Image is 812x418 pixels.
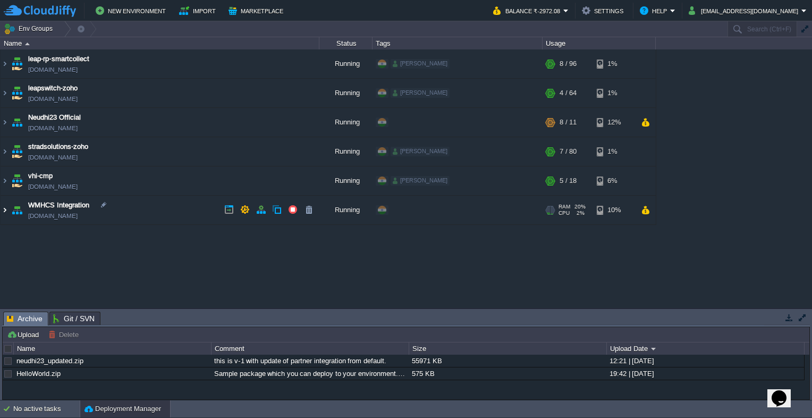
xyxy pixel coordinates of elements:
div: Running [319,137,373,166]
iframe: chat widget [767,375,801,407]
a: [DOMAIN_NAME] [28,152,78,163]
div: 4 / 64 [560,79,577,107]
span: Archive [7,312,43,325]
img: AMDAwAAAACH5BAEAAAAALAAAAAABAAEAAAICRAEAOw== [1,79,9,107]
button: [EMAIL_ADDRESS][DOMAIN_NAME] [689,4,801,17]
div: 10% [597,196,631,224]
img: AMDAwAAAACH5BAEAAAAALAAAAAABAAEAAAICRAEAOw== [1,196,9,224]
div: 12% [597,108,631,137]
span: RAM [559,204,570,210]
div: Name [14,342,211,355]
button: Marketplace [229,4,286,17]
a: leapswitch-zoho [28,83,78,94]
div: 12:21 | [DATE] [607,355,803,367]
a: WMHCS Integration [28,200,89,211]
a: [DOMAIN_NAME] [28,181,78,192]
div: Comment [212,342,409,355]
img: AMDAwAAAACH5BAEAAAAALAAAAAABAAEAAAICRAEAOw== [1,137,9,166]
span: CPU [559,210,570,216]
a: [DOMAIN_NAME] [28,94,78,104]
div: Status [320,37,372,49]
img: AMDAwAAAACH5BAEAAAAALAAAAAABAAEAAAICRAEAOw== [10,166,24,195]
div: [PERSON_NAME] [391,59,450,69]
a: stradsolutions-zoho [28,141,88,152]
div: Running [319,166,373,195]
a: neudhi23_updated.zip [16,357,83,365]
div: this is v-1 with update of partner integration from default. [212,355,408,367]
div: 8 / 96 [560,49,577,78]
div: 1% [597,137,631,166]
a: [DOMAIN_NAME] [28,211,78,221]
div: No active tasks [13,400,80,417]
img: AMDAwAAAACH5BAEAAAAALAAAAAABAAEAAAICRAEAOw== [1,108,9,137]
button: New Environment [96,4,169,17]
img: AMDAwAAAACH5BAEAAAAALAAAAAABAAEAAAICRAEAOw== [10,108,24,137]
img: AMDAwAAAACH5BAEAAAAALAAAAAABAAEAAAICRAEAOw== [10,196,24,224]
div: 19:42 | [DATE] [607,367,803,380]
div: Tags [373,37,542,49]
span: 20% [574,204,586,210]
div: Size [410,342,606,355]
a: leap-rp-smartcollect [28,54,89,64]
div: Name [1,37,319,49]
div: 575 KB [409,367,606,380]
div: 7 / 80 [560,137,577,166]
div: [PERSON_NAME] [391,147,450,156]
a: vhi-cmp [28,171,53,181]
a: [DOMAIN_NAME] [28,123,78,133]
button: Balance ₹-2972.08 [493,4,563,17]
button: Delete [48,330,82,339]
img: CloudJiffy [4,4,76,18]
button: Deployment Manager [84,404,161,414]
div: 6% [597,166,631,195]
div: [PERSON_NAME] [391,176,450,186]
button: Upload [7,330,42,339]
div: Running [319,108,373,137]
img: AMDAwAAAACH5BAEAAAAALAAAAAABAAEAAAICRAEAOw== [10,79,24,107]
div: Running [319,49,373,78]
span: 2% [574,210,585,216]
button: Settings [582,4,627,17]
div: Running [319,79,373,107]
span: Git / SVN [53,312,95,325]
img: AMDAwAAAACH5BAEAAAAALAAAAAABAAEAAAICRAEAOw== [10,49,24,78]
button: Import [179,4,219,17]
a: HelloWorld.zip [16,370,61,378]
div: [PERSON_NAME] [391,88,450,98]
button: Help [640,4,670,17]
div: Sample package which you can deploy to your environment. Feel free to delete and upload a package... [212,367,408,380]
img: AMDAwAAAACH5BAEAAAAALAAAAAABAAEAAAICRAEAOw== [10,137,24,166]
button: Env Groups [4,21,56,36]
img: AMDAwAAAACH5BAEAAAAALAAAAAABAAEAAAICRAEAOw== [25,43,30,45]
div: Running [319,196,373,224]
div: 1% [597,79,631,107]
img: AMDAwAAAACH5BAEAAAAALAAAAAABAAEAAAICRAEAOw== [1,49,9,78]
div: Usage [543,37,655,49]
img: AMDAwAAAACH5BAEAAAAALAAAAAABAAEAAAICRAEAOw== [1,166,9,195]
a: Neudhi23 Official [28,112,81,123]
a: [DOMAIN_NAME] [28,64,78,75]
div: 1% [597,49,631,78]
div: 55971 KB [409,355,606,367]
div: 5 / 18 [560,166,577,195]
div: Upload Date [607,342,804,355]
div: 8 / 11 [560,108,577,137]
